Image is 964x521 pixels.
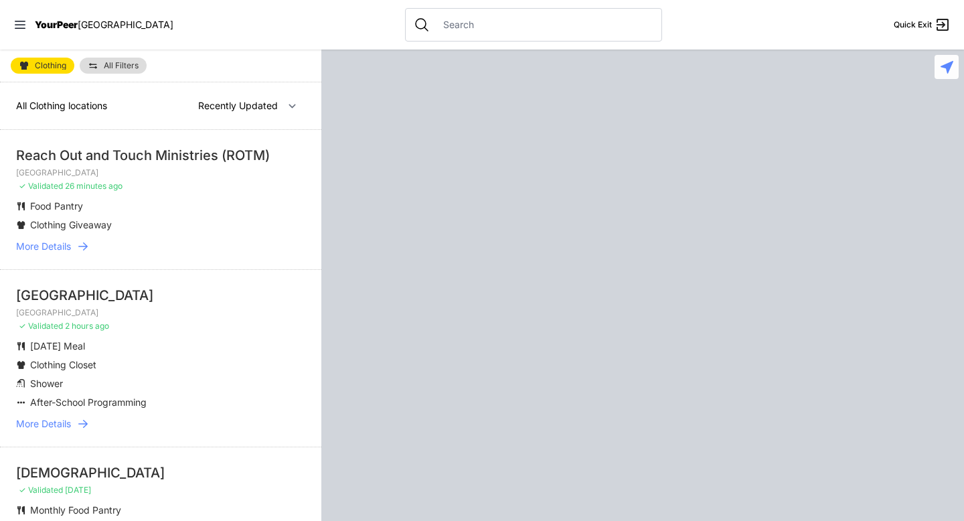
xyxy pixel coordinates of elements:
span: All Clothing locations [16,100,107,111]
span: More Details [16,417,71,431]
a: Quick Exit [894,17,951,33]
a: Clothing [11,58,74,74]
span: Clothing [35,62,66,70]
a: YourPeer[GEOGRAPHIC_DATA] [35,21,173,29]
span: Food Pantry [30,200,83,212]
a: More Details [16,240,305,253]
span: YourPeer [35,19,78,30]
span: ✓ Validated [19,485,63,495]
span: [DATE] [65,485,91,495]
span: Clothing Giveaway [30,219,112,230]
span: More Details [16,240,71,253]
span: 26 minutes ago [65,181,123,191]
span: Shower [30,378,63,389]
span: ✓ Validated [19,321,63,331]
p: [GEOGRAPHIC_DATA] [16,307,305,318]
a: All Filters [80,58,147,74]
span: All Filters [104,62,139,70]
span: Monthly Food Pantry [30,504,121,516]
input: Search [435,18,653,31]
span: [GEOGRAPHIC_DATA] [78,19,173,30]
div: [GEOGRAPHIC_DATA] [16,286,305,305]
div: [DEMOGRAPHIC_DATA] [16,463,305,482]
p: [GEOGRAPHIC_DATA] [16,167,305,178]
span: 2 hours ago [65,321,109,331]
span: Clothing Closet [30,359,96,370]
span: Quick Exit [894,19,932,30]
span: [DATE] Meal [30,340,85,352]
span: ✓ Validated [19,181,63,191]
span: After-School Programming [30,396,147,408]
div: Reach Out and Touch Ministries (ROTM) [16,146,305,165]
a: More Details [16,417,305,431]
